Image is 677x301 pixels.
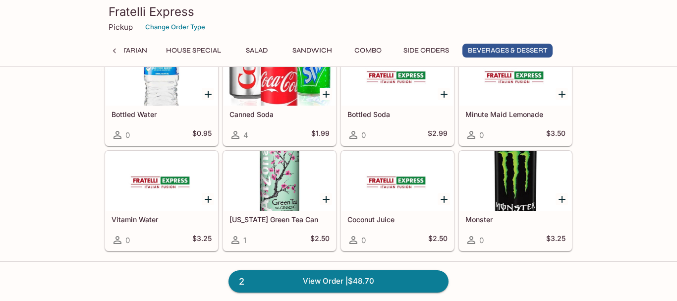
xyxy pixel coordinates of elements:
span: 0 [361,236,366,245]
button: Salad [234,44,279,58]
button: Change Order Type [141,19,210,35]
h5: Canned Soda [229,110,330,119]
h5: $2.99 [428,129,448,141]
span: 0 [479,130,484,140]
button: Add Coconut Juice [438,193,450,205]
h5: Vitamin Water [112,215,212,224]
button: Add Vitamin Water [202,193,214,205]
button: Sandwich [287,44,338,58]
button: Side Orders [398,44,454,58]
button: Add Minute Maid Lemonade [556,88,568,100]
a: Bottled Soda0$2.99 [341,46,454,146]
a: 2View Order |$48.70 [228,270,449,292]
div: Monster [459,151,571,211]
h5: [US_STATE] Green Tea Can [229,215,330,224]
div: Vitamin Water [106,151,218,211]
span: 0 [479,236,484,245]
h5: $3.25 [546,234,565,246]
button: Add Bottled Soda [438,88,450,100]
a: Bottled Water0$0.95 [105,46,218,146]
div: Coconut Juice [341,151,453,211]
h5: $0.95 [192,129,212,141]
span: 2 [233,275,250,289]
button: Add Arizona Green Tea Can [320,193,332,205]
span: 1 [243,236,246,245]
a: Canned Soda4$1.99 [223,46,336,146]
div: Canned Soda [224,46,336,106]
span: 4 [243,130,248,140]
h5: $1.99 [311,129,330,141]
h5: $2.50 [428,234,448,246]
div: Bottled Water [106,46,218,106]
h3: Fratelli Express [109,4,568,19]
div: Bottled Soda [341,46,453,106]
button: Add Monster [556,193,568,205]
h5: Coconut Juice [347,215,448,224]
h5: $3.50 [546,129,565,141]
h5: Minute Maid Lemonade [465,110,565,119]
span: 0 [125,236,130,245]
span: 0 [361,130,366,140]
h5: $3.25 [192,234,212,246]
h5: Bottled Water [112,110,212,119]
a: [US_STATE] Green Tea Can1$2.50 [223,151,336,251]
a: Monster0$3.25 [459,151,572,251]
h5: Bottled Soda [347,110,448,119]
button: Add Bottled Water [202,88,214,100]
button: Beverages & Dessert [462,44,553,58]
span: 0 [125,130,130,140]
button: House Special [161,44,226,58]
div: Minute Maid Lemonade [459,46,571,106]
a: Coconut Juice0$2.50 [341,151,454,251]
a: Minute Maid Lemonade0$3.50 [459,46,572,146]
button: Add Canned Soda [320,88,332,100]
div: Arizona Green Tea Can [224,151,336,211]
button: Combo [345,44,390,58]
h5: $2.50 [310,234,330,246]
h5: Monster [465,215,565,224]
p: Pickup [109,22,133,32]
button: Vegetarian [98,44,153,58]
a: Vitamin Water0$3.25 [105,151,218,251]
